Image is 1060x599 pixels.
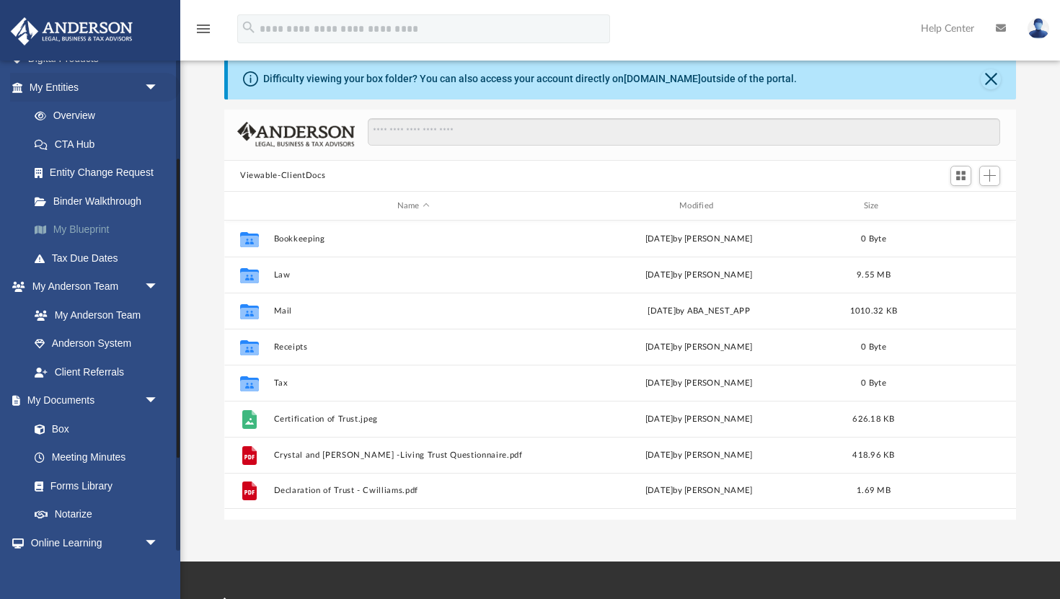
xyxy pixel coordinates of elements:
[274,306,553,316] button: Mail
[861,343,886,351] span: 0 Byte
[144,272,173,302] span: arrow_drop_down
[274,342,553,352] button: Receipts
[20,471,166,500] a: Forms Library
[274,487,553,496] button: Declaration of Trust - Cwilliams.pdf
[20,130,180,159] a: CTA Hub
[20,443,173,472] a: Meeting Minutes
[10,73,180,102] a: My Entitiesarrow_drop_down
[981,69,1001,89] button: Close
[274,414,553,424] button: Certification of Trust.jpeg
[852,415,894,423] span: 626.18 KB
[909,200,1010,213] div: id
[20,102,180,130] a: Overview
[20,301,166,329] a: My Anderson Team
[20,358,173,386] a: Client Referrals
[852,451,894,459] span: 418.96 KB
[273,200,553,213] div: Name
[10,528,173,557] a: Online Learningarrow_drop_down
[560,485,839,498] div: [DATE] by [PERSON_NAME]
[1028,18,1049,39] img: User Pic
[861,235,886,243] span: 0 Byte
[560,341,839,354] div: [DATE] by [PERSON_NAME]
[274,378,553,388] button: Tax
[144,528,173,558] span: arrow_drop_down
[850,307,898,315] span: 1010.32 KB
[20,159,180,187] a: Entity Change Request
[195,20,212,37] i: menu
[231,200,267,213] div: id
[857,487,891,495] span: 1.69 MB
[20,414,166,443] a: Box
[274,270,553,280] button: Law
[560,233,839,246] div: [DATE] by [PERSON_NAME]
[144,386,173,416] span: arrow_drop_down
[224,221,1016,520] div: grid
[560,377,839,390] div: [DATE] by [PERSON_NAME]
[20,216,180,244] a: My Blueprint
[10,272,173,301] a: My Anderson Teamarrow_drop_down
[624,73,701,84] a: [DOMAIN_NAME]
[857,271,891,279] span: 9.55 MB
[263,71,797,86] div: Difficulty viewing your box folder? You can also access your account directly on outside of the p...
[20,500,173,529] a: Notarize
[845,200,903,213] div: Size
[274,451,553,460] button: Crystal and [PERSON_NAME] -Living Trust Questionnaire.pdf
[560,305,839,318] div: [DATE] by ABA_NEST_APP
[20,187,180,216] a: Binder Walkthrough
[559,200,839,213] div: Modified
[560,269,839,282] div: [DATE] by [PERSON_NAME]
[6,17,137,45] img: Anderson Advisors Platinum Portal
[560,449,839,462] div: [DATE] by [PERSON_NAME]
[195,27,212,37] a: menu
[861,379,886,387] span: 0 Byte
[979,166,1001,186] button: Add
[241,19,257,35] i: search
[274,234,553,244] button: Bookkeeping
[20,244,180,272] a: Tax Due Dates
[368,118,1000,146] input: Search files and folders
[10,386,173,415] a: My Documentsarrow_drop_down
[20,329,173,358] a: Anderson System
[950,166,972,186] button: Switch to Grid View
[240,169,325,182] button: Viewable-ClientDocs
[560,413,839,426] div: [DATE] by [PERSON_NAME]
[144,73,173,102] span: arrow_drop_down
